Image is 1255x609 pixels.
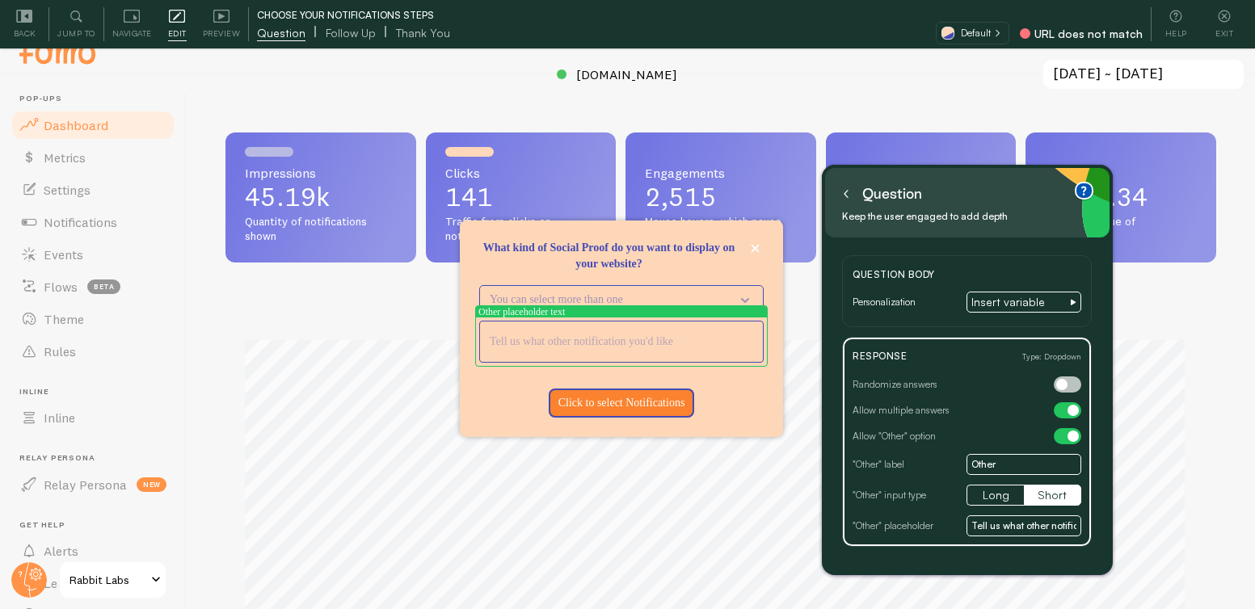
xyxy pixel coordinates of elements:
[245,166,397,179] span: Impressions
[137,477,166,492] span: new
[10,238,176,271] a: Events
[10,206,176,238] a: Notifications
[557,65,699,84] a: [DOMAIN_NAME]
[549,388,695,418] button: Click to select Notifications
[44,477,127,493] span: Relay Persona
[44,311,84,327] span: Theme
[87,279,120,294] span: beta
[58,561,167,599] a: Rabbit Labs
[10,401,176,434] a: Inline
[44,409,75,426] span: Inline
[10,271,176,303] a: Flows beta
[1042,58,1245,91] input: Select Date Range
[19,453,176,464] span: Relay Persona
[10,535,176,567] a: Alerts
[10,141,176,174] a: Metrics
[44,279,78,295] span: Flows
[576,66,677,82] span: [DOMAIN_NAME]
[10,109,176,141] a: Dashboard
[44,182,91,198] span: Settings
[460,220,783,437] div: What kind of Social Proof do you want to display on your website?
[10,303,176,335] a: Theme
[10,468,176,501] a: Relay Persona new
[44,214,117,230] span: Notifications
[747,240,764,257] button: close,
[44,246,83,262] span: Events
[19,520,176,531] span: Get Help
[19,94,176,104] span: Pop-ups
[480,321,763,362] input: <p>What kind of Social Proof do you want to display on your website?</p>
[69,570,146,590] span: Rabbit Labs
[490,292,731,308] p: You can select more than one
[10,174,176,206] a: Settings
[44,543,78,559] span: Alerts
[1045,166,1197,179] span: Value
[44,343,76,359] span: Rules
[445,184,597,210] p: 141
[44,117,108,133] span: Dashboard
[10,335,176,367] a: Rules
[645,184,797,210] p: 2,515
[1045,215,1197,243] span: Monetary value of transactions
[645,166,797,179] span: Engagements
[479,285,764,314] button: You can select more than one
[245,215,397,243] span: Quantity of notifications shown
[645,215,797,243] span: Mouse hovers, which pause the animation
[245,184,397,210] p: 45.19k
[445,166,597,179] span: Clicks
[479,240,764,272] p: What kind of Social Proof do you want to display on your website?
[558,395,685,411] p: Click to select Notifications
[19,387,176,397] span: Inline
[445,215,597,243] span: Traffic from clicks on notifications
[44,149,86,166] span: Metrics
